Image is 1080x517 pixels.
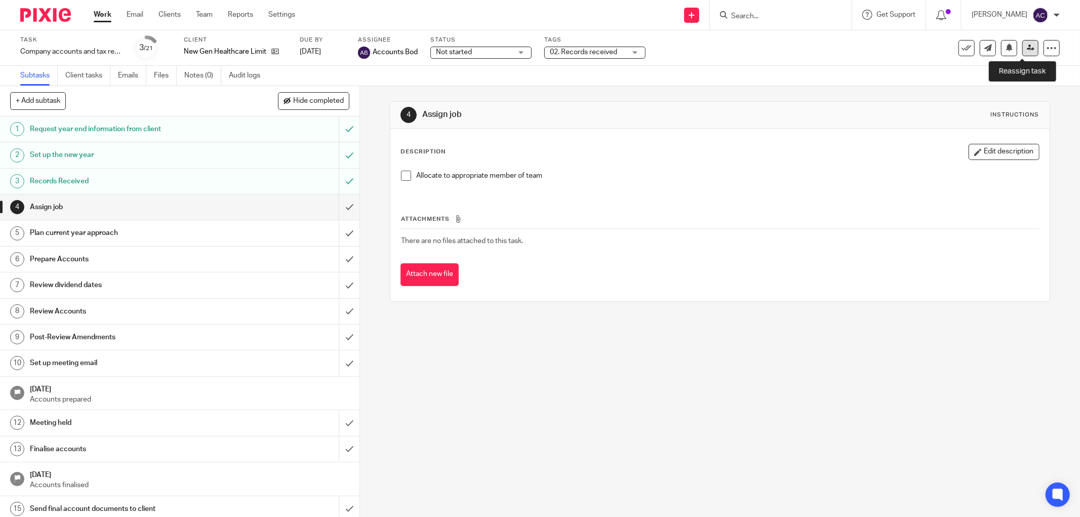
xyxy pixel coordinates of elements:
p: Accounts finalised [30,480,349,490]
h1: Assign job [422,109,742,120]
label: Assignee [358,36,418,44]
h1: Review Accounts [30,304,229,319]
h1: Assign job [30,200,229,215]
h1: Plan current year approach [30,225,229,241]
div: 15 [10,502,24,516]
img: Pixie [20,8,71,22]
div: 2 [10,148,24,163]
label: Status [430,36,532,44]
a: Clients [158,10,181,20]
div: 7 [10,278,24,292]
div: 3 [140,42,153,54]
div: 4 [10,200,24,214]
p: [PERSON_NAME] [972,10,1027,20]
a: Work [94,10,111,20]
label: Client [184,36,287,44]
input: Search [730,12,821,21]
button: Hide completed [278,92,349,109]
div: 10 [10,356,24,370]
div: 3 [10,174,24,188]
div: 8 [10,304,24,319]
span: Not started [436,49,472,56]
a: Emails [118,66,146,86]
img: svg%3E [358,47,370,59]
button: + Add subtask [10,92,66,109]
h1: Set up the new year [30,147,229,163]
h1: [DATE] [30,467,349,480]
a: Audit logs [229,66,268,86]
h1: Records Received [30,174,229,189]
a: Reports [228,10,253,20]
a: Subtasks [20,66,58,86]
h1: Set up meeting email [30,355,229,371]
div: 13 [10,442,24,456]
label: Task [20,36,122,44]
div: 12 [10,416,24,430]
span: [DATE] [300,48,321,55]
span: Hide completed [293,97,344,105]
a: Team [196,10,213,20]
button: Attach new file [401,263,459,286]
h1: Post-Review Amendments [30,330,229,345]
p: Allocate to appropriate member of team [416,171,1039,181]
h1: Review dividend dates [30,277,229,293]
p: Description [401,148,446,156]
span: There are no files attached to this task. [401,237,523,245]
h1: Prepare Accounts [30,252,229,267]
h1: Request year end information from client [30,122,229,137]
small: /21 [144,46,153,51]
div: 9 [10,330,24,344]
span: 02. Records received [550,49,617,56]
span: Attachments [401,216,450,222]
a: Files [154,66,177,86]
div: Company accounts and tax return [20,47,122,57]
a: Notes (0) [184,66,221,86]
a: Email [127,10,143,20]
span: Get Support [876,11,915,18]
h1: [DATE] [30,382,349,394]
h1: Meeting held [30,415,229,430]
a: Client tasks [65,66,110,86]
a: Settings [268,10,295,20]
label: Due by [300,36,345,44]
div: 6 [10,252,24,266]
div: Instructions [991,111,1039,119]
div: 1 [10,122,24,136]
h1: Finalise accounts [30,442,229,457]
label: Tags [544,36,646,44]
span: Accounts Bod [373,47,418,57]
p: New Gen Healthcare Limited [184,47,266,57]
div: 4 [401,107,417,123]
h1: Send final account documents to client [30,501,229,516]
p: Accounts prepared [30,394,349,405]
div: 5 [10,226,24,241]
img: svg%3E [1032,7,1049,23]
button: Edit description [969,144,1039,160]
